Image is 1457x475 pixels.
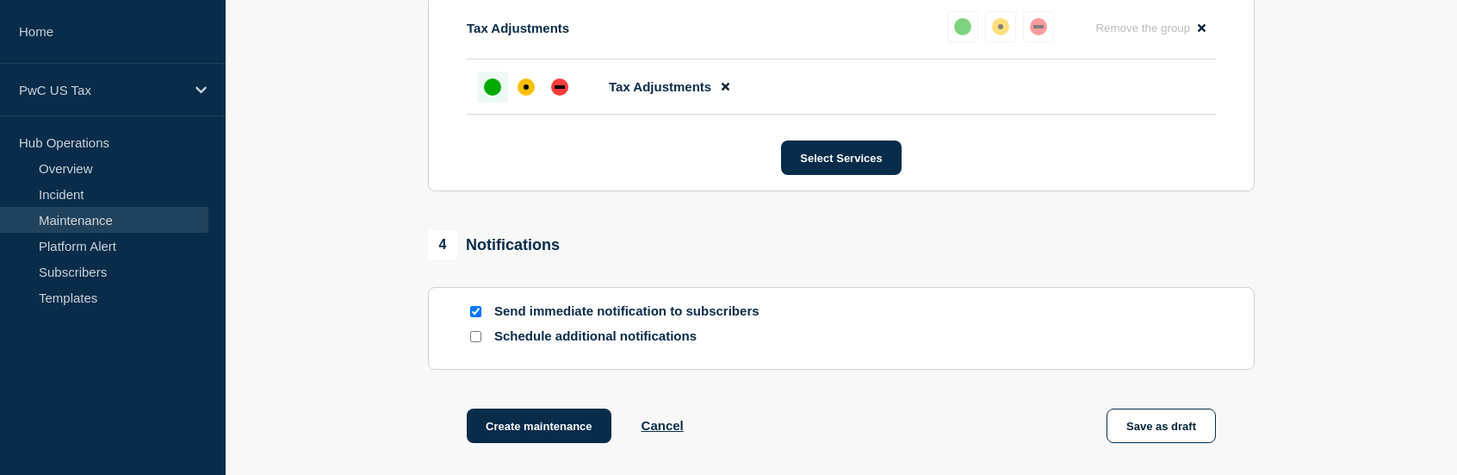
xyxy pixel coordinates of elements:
[1095,22,1190,34] span: Remove the group
[551,78,568,96] div: down
[1085,11,1216,45] button: Remove the group
[494,328,770,345] p: Schedule additional notifications
[1030,18,1047,35] div: down
[954,18,971,35] div: up
[1023,11,1054,42] button: down
[992,18,1009,35] div: affected
[428,230,560,259] div: Notifications
[781,141,901,175] button: Select Services
[609,79,711,94] span: Tax Adjustments
[518,78,535,96] div: affected
[985,11,1016,42] button: affected
[947,11,978,42] button: up
[470,331,481,342] input: Schedule additional notifications
[494,303,770,320] p: Send immediate notification to subscribers
[19,83,184,97] p: PwC US Tax
[484,78,501,96] div: up
[642,418,684,433] button: Cancel
[467,21,569,35] p: Tax Adjustments
[428,230,457,259] span: 4
[1107,409,1216,443] button: Save as draft
[470,306,481,317] input: Send immediate notification to subscribers
[467,409,611,443] button: Create maintenance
